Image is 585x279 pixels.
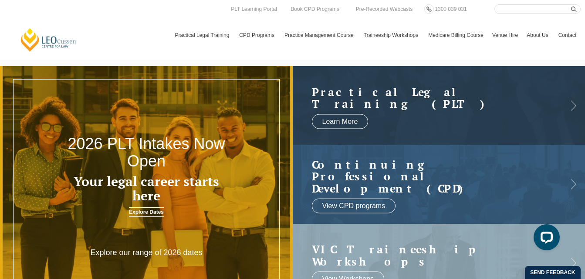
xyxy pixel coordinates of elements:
[288,4,341,14] a: Book CPD Programs
[312,159,549,195] a: Continuing ProfessionalDevelopment (CPD)
[312,243,549,267] a: VIC Traineeship Workshops
[58,135,234,169] h2: 2026 PLT Intakes Now Open
[88,248,205,258] p: Explore our range of 2026 dates
[527,221,563,257] iframe: LiveChat chat widget
[554,23,581,48] a: Contact
[435,6,467,12] span: 1300 039 031
[229,4,279,14] a: PLT Learning Portal
[280,23,359,48] a: Practice Management Course
[235,23,280,48] a: CPD Programs
[424,23,488,48] a: Medicare Billing Course
[312,114,369,129] a: Learn More
[522,23,554,48] a: About Us
[171,23,235,48] a: Practical Legal Training
[312,199,396,213] a: View CPD programs
[129,207,164,217] a: Explore Dates
[488,23,522,48] a: Venue Hire
[58,174,234,203] h3: Your legal career starts here
[20,27,78,52] a: [PERSON_NAME] Centre for Law
[433,4,469,14] a: 1300 039 031
[312,159,549,195] h2: Continuing Professional Development (CPD)
[354,4,415,14] a: Pre-Recorded Webcasts
[312,86,549,110] a: Practical LegalTraining (PLT)
[359,23,424,48] a: Traineeship Workshops
[312,86,549,110] h2: Practical Legal Training (PLT)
